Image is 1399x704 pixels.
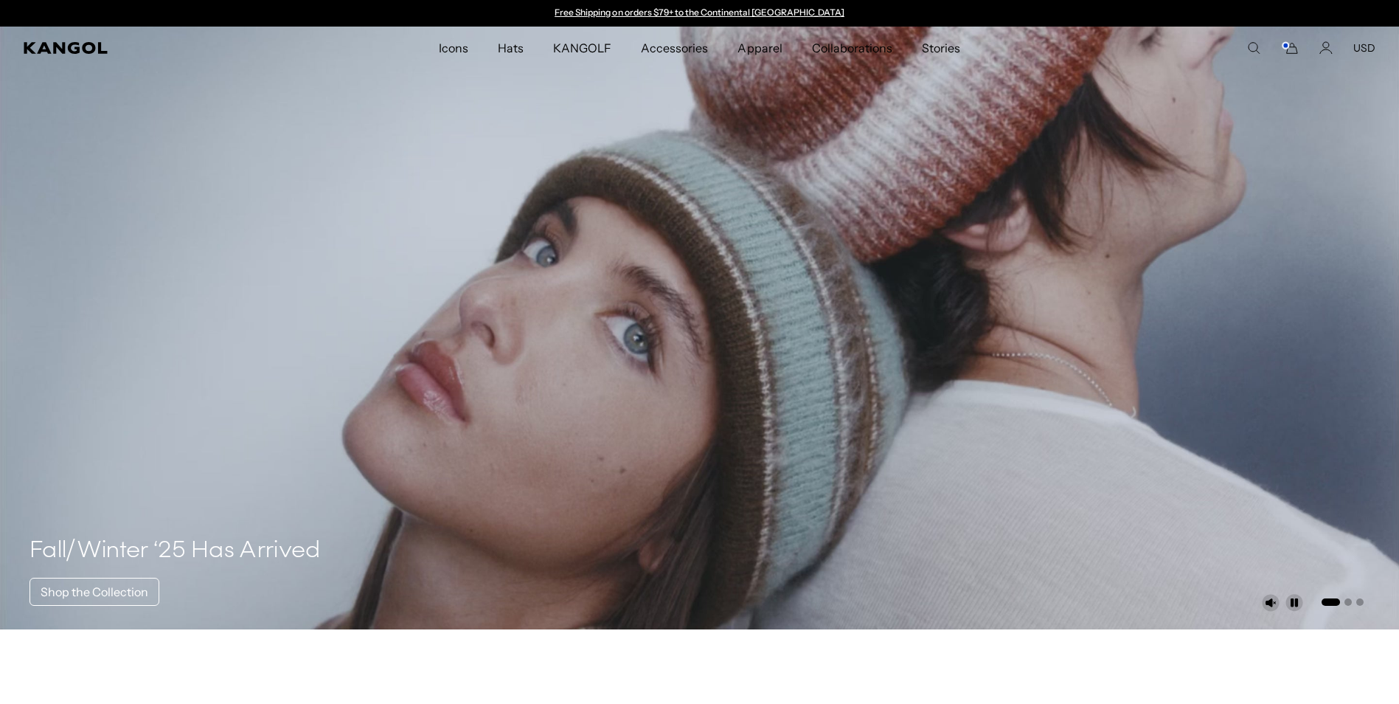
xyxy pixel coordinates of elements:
button: USD [1353,41,1375,55]
div: Announcement [548,7,852,19]
span: Stories [922,27,960,69]
span: Accessories [641,27,708,69]
summary: Search here [1247,41,1260,55]
a: Kangol [24,42,291,54]
a: Collaborations [797,27,907,69]
button: Go to slide 1 [1322,598,1340,606]
button: Unmute [1262,594,1280,612]
a: Hats [483,27,538,69]
slideshow-component: Announcement bar [548,7,852,19]
button: Go to slide 2 [1344,598,1352,606]
a: Account [1319,41,1333,55]
div: 1 of 2 [548,7,852,19]
a: Free Shipping on orders $79+ to the Continental [GEOGRAPHIC_DATA] [555,7,844,18]
a: Shop the Collection [29,578,159,606]
span: KANGOLF [553,27,611,69]
button: Go to slide 3 [1356,598,1364,606]
a: Icons [424,27,483,69]
a: Accessories [626,27,723,69]
button: Pause [1285,594,1303,612]
button: Cart [1281,41,1299,55]
a: Stories [907,27,975,69]
span: Hats [498,27,524,69]
a: Apparel [723,27,796,69]
ul: Select a slide to show [1320,596,1364,607]
span: Apparel [737,27,782,69]
a: KANGOLF [538,27,626,69]
h4: Fall/Winter ‘25 Has Arrived [29,536,321,566]
span: Collaborations [812,27,892,69]
span: Icons [439,27,468,69]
